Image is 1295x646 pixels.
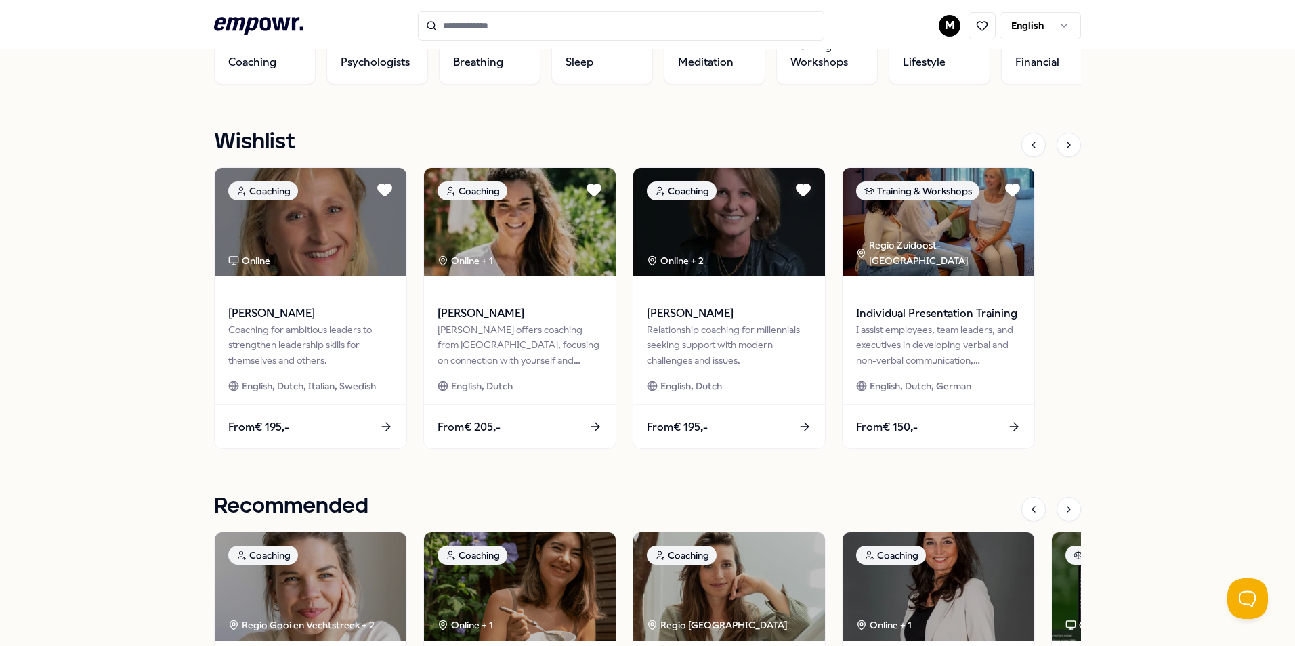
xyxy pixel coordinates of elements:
iframe: Help Scout Beacon - Open [1227,578,1268,619]
img: package image [633,168,825,276]
div: I assist employees, team leaders, and executives in developing verbal and non-verbal communicatio... [856,322,1021,368]
div: Regio [GEOGRAPHIC_DATA] [647,618,790,632]
a: package imageCoachingOnline + 1[PERSON_NAME][PERSON_NAME] offers coaching from [GEOGRAPHIC_DATA],... [423,167,616,449]
span: Breathing [453,54,503,70]
span: Individual Presentation Training [856,305,1021,322]
h1: Wishlist [214,125,295,159]
div: Online [1065,618,1107,632]
span: English, Dutch [451,379,513,393]
img: package image [843,168,1034,276]
div: [PERSON_NAME] offers coaching from [GEOGRAPHIC_DATA], focusing on connection with yourself and ot... [438,322,602,368]
a: package imageCoachingOnline[PERSON_NAME]Coaching for ambitious leaders to strengthen leadership s... [214,167,407,449]
img: package image [1052,532,1244,641]
div: Nutrition & Lifestyle [1065,546,1183,565]
div: Coaching [647,181,717,200]
span: English, Dutch [660,379,722,393]
h1: Recommended [214,490,368,523]
img: package image [843,532,1034,641]
a: package imageCoachingOnline + 2[PERSON_NAME]Relationship coaching for millennials seeking support... [633,167,826,449]
span: From € 150,- [856,418,918,436]
span: Psychologists [341,54,410,70]
span: Coaching [228,54,276,70]
div: Training & Workshops [856,181,979,200]
span: Training & Workshops [790,38,864,70]
div: Coaching [856,546,926,565]
img: package image [215,168,406,276]
div: Online + 1 [438,618,493,632]
span: [PERSON_NAME] [647,305,811,322]
div: Regio Zuidoost-[GEOGRAPHIC_DATA] [856,238,1034,268]
span: Financial [1015,54,1059,70]
span: English, Dutch, German [870,379,971,393]
a: package imageTraining & WorkshopsRegio Zuidoost-[GEOGRAPHIC_DATA] Individual Presentation Trainin... [842,167,1035,449]
img: package image [633,532,825,641]
div: Coaching [228,546,298,565]
div: Coaching [438,546,507,565]
div: Coaching for ambitious leaders to strengthen leadership skills for themselves and others. [228,322,393,368]
div: Online + 2 [647,253,704,268]
span: Nutrition & Lifestyle [903,38,976,70]
div: Coaching [438,181,507,200]
span: Sleep [566,54,593,70]
span: Mindfulness & Meditation [678,38,751,70]
button: M [939,15,960,37]
span: English, Dutch, Italian, Swedish [242,379,376,393]
span: From € 205,- [438,418,501,436]
div: Relationship coaching for millennials seeking support with modern challenges and issues. [647,322,811,368]
div: Online + 1 [438,253,493,268]
div: Coaching [228,181,298,200]
div: Regio Gooi en Vechtstreek + 2 [228,618,375,632]
img: package image [424,532,616,641]
span: [PERSON_NAME] [228,305,393,322]
img: package image [215,532,406,641]
img: package image [424,168,616,276]
span: From € 195,- [228,418,289,436]
div: Coaching [647,546,717,565]
div: Online + 1 [856,618,912,632]
input: Search for products, categories or subcategories [418,11,824,41]
span: From € 195,- [647,418,708,436]
div: Online [228,253,270,268]
span: [PERSON_NAME] [438,305,602,322]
